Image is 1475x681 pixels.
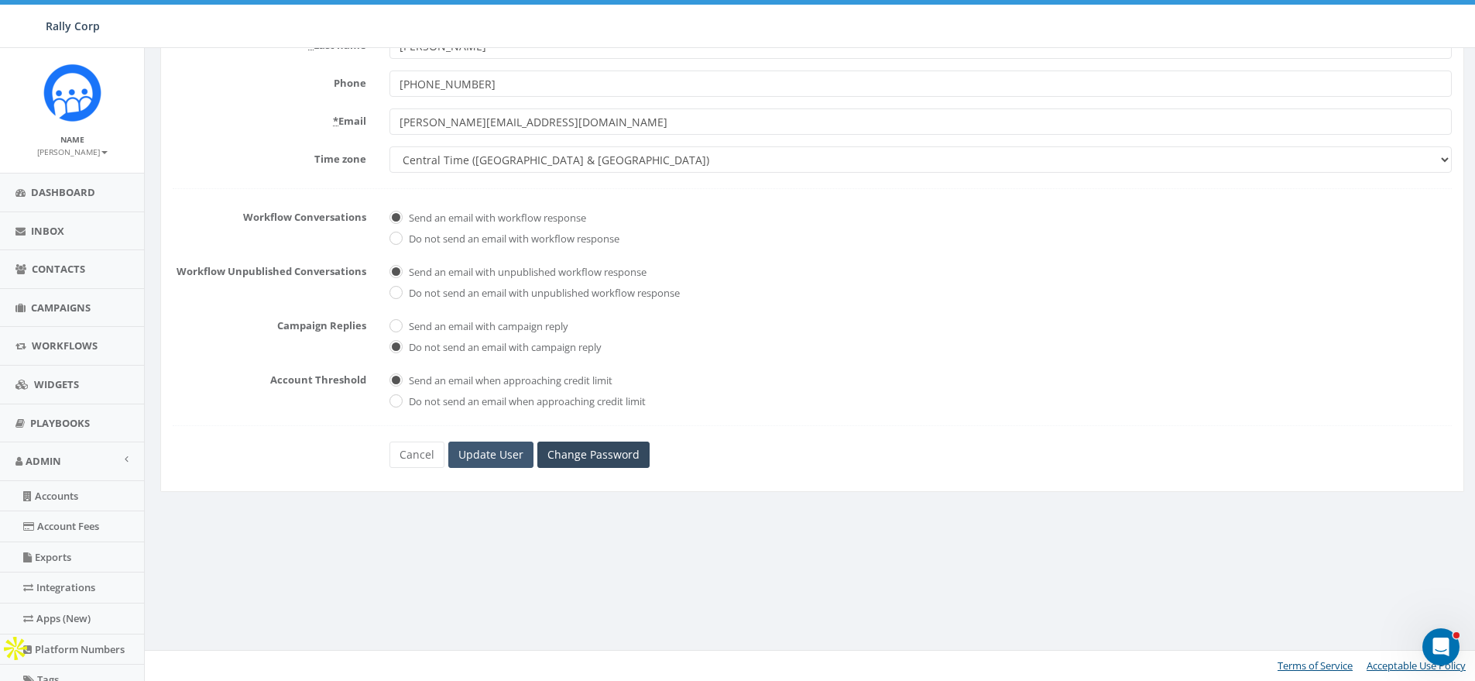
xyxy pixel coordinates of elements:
label: Time zone [161,146,378,167]
label: Send an email with workflow response [405,211,586,226]
label: Phone [161,71,378,91]
span: Admin [26,454,61,468]
span: Inbox [31,224,64,238]
label: Do not send an email when approaching credit limit [405,394,646,410]
label: Do not send an email with campaign reply [405,340,602,356]
a: Change Password [537,442,650,468]
img: Icon_1.png [43,64,101,122]
label: Send an email with campaign reply [405,319,568,335]
label: Send an email with unpublished workflow response [405,265,647,280]
abbr: required [333,114,338,128]
iframe: Intercom live chat [1422,628,1460,666]
label: Do not send an email with unpublished workflow response [405,286,680,301]
span: Dashboard [31,185,95,199]
span: Playbooks [30,416,90,430]
span: Contacts [32,262,85,276]
label: Workflow Conversations [161,205,378,225]
a: Cancel [389,442,444,468]
a: [PERSON_NAME] [37,144,108,158]
a: Acceptable Use Policy [1367,659,1466,672]
input: +1 222 3334455 [389,71,1452,97]
label: Send an email when approaching credit limit [405,373,612,389]
small: Name [60,134,84,145]
input: Update User [448,442,533,468]
label: Campaign Replies [161,313,378,333]
label: Account Threshold [161,367,378,387]
a: Terms of Service [1278,659,1353,672]
span: Campaigns [31,301,91,315]
span: Workflows [32,339,98,353]
span: Rally Corp [46,19,100,33]
span: Widgets [34,377,79,391]
small: [PERSON_NAME] [37,146,108,157]
label: Email [161,108,378,129]
label: Do not send an email with workflow response [405,232,619,247]
label: Workflow Unpublished Conversations [161,259,378,279]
